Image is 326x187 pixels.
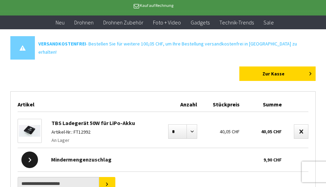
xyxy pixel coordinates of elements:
div: Anzahl [169,98,201,112]
div: Artikel [18,98,169,112]
div: Summe [243,98,285,112]
span: An Lager [51,136,69,144]
span: Gadgets [191,19,210,26]
span: Drohnen [74,19,94,26]
p: Artikel-Nr.: FT12992 [51,128,156,136]
div: Stückpreis [201,98,243,112]
a: Drohnen Zubehör [98,15,148,30]
span: Technik-Trends [219,19,254,26]
span: Neu [56,19,65,26]
a: Gadgets [186,15,214,30]
span: Sale [263,19,274,26]
div: 9,90 CHF [243,148,285,167]
img: TBS Ladegerät 50W für LiPo-Akku [18,124,41,138]
a: Zur Kasse [239,66,316,81]
a: Neu [51,15,69,30]
div: 40,05 CHF [243,115,285,142]
a: TBS Ladegerät 50W für LiPo-Akku [51,120,135,126]
strong: VERSANDKOSTENFREI [38,41,86,47]
div: - Bestellen Sie für weitere 100,05 CHF, um Ihre Bestellung versandkostenfrei in [GEOGRAPHIC_DATA]... [35,36,316,60]
span: Foto + Video [153,19,181,26]
a: Technik-Trends [214,15,259,30]
a: Foto + Video [148,15,186,30]
a: Sale [259,15,279,30]
span: Mindermengenzuschlag [51,156,112,163]
span: Drohnen Zubehör [103,19,143,26]
a: Drohnen [69,15,98,30]
div: 40,05 CHF [201,115,243,142]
